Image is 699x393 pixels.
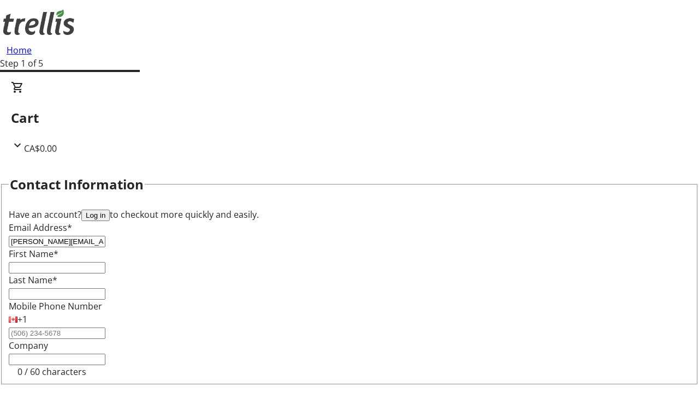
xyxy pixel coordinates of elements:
[11,81,688,155] div: CartCA$0.00
[9,208,690,221] div: Have an account? to checkout more quickly and easily.
[9,222,72,234] label: Email Address*
[81,210,110,221] button: Log in
[11,108,688,128] h2: Cart
[10,175,144,194] h2: Contact Information
[9,248,58,260] label: First Name*
[9,274,57,286] label: Last Name*
[9,327,105,339] input: (506) 234-5678
[9,340,48,352] label: Company
[17,366,86,378] tr-character-limit: 0 / 60 characters
[24,142,57,154] span: CA$0.00
[9,300,102,312] label: Mobile Phone Number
